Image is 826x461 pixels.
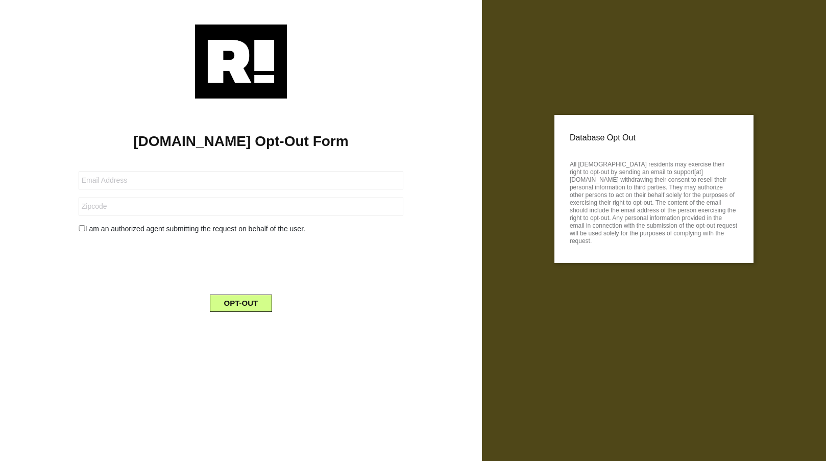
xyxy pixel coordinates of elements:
iframe: reCAPTCHA [163,242,319,282]
div: I am an authorized agent submitting the request on behalf of the user. [71,224,411,234]
input: Zipcode [79,198,403,215]
button: OPT-OUT [210,295,273,312]
input: Email Address [79,172,403,189]
h1: [DOMAIN_NAME] Opt-Out Form [15,133,467,150]
p: All [DEMOGRAPHIC_DATA] residents may exercise their right to opt-out by sending an email to suppo... [570,158,738,245]
p: Database Opt Out [570,130,738,145]
img: Retention.com [195,25,287,99]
